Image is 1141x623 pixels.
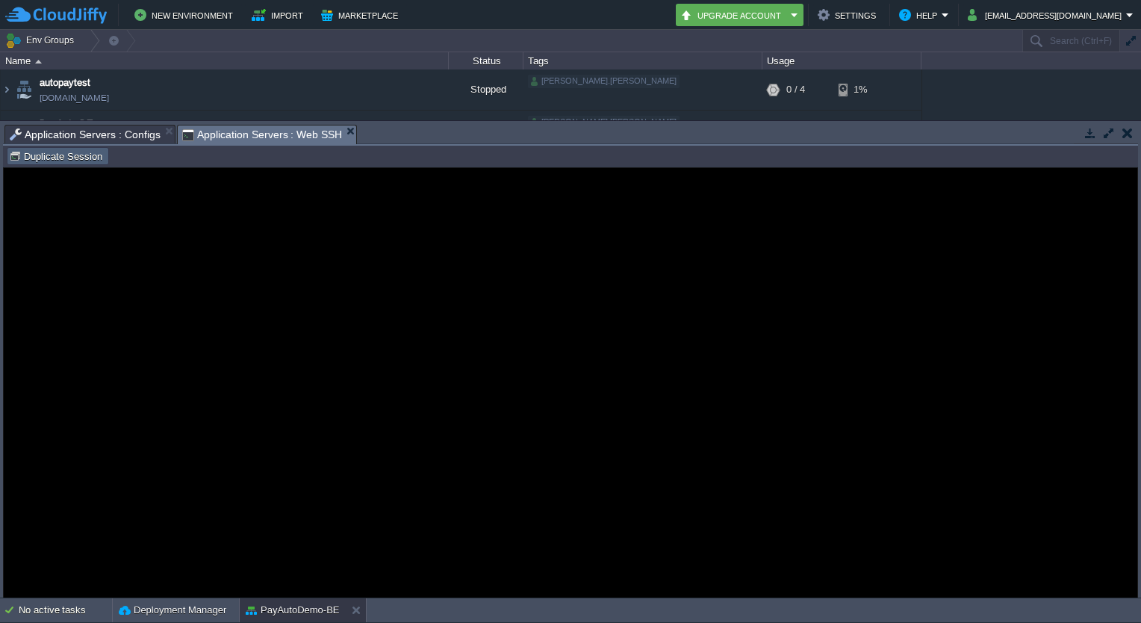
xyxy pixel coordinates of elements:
[450,52,523,69] div: Status
[680,6,786,24] button: Upgrade Account
[1,69,13,110] img: AMDAwAAAACH5BAEAAAAALAAAAAABAAEAAAICRAEAOw==
[528,75,680,88] div: [PERSON_NAME].[PERSON_NAME]
[182,125,343,144] span: Application Servers : Web SSH
[449,69,523,110] div: Stopped
[763,52,921,69] div: Usage
[1,52,448,69] div: Name
[528,116,680,129] div: [PERSON_NAME].[PERSON_NAME]
[119,603,226,618] button: Deployment Manager
[839,69,887,110] div: 1%
[19,598,112,622] div: No active tasks
[968,6,1126,24] button: [EMAIL_ADDRESS][DOMAIN_NAME]
[134,6,237,24] button: New Environment
[786,111,810,151] div: 8 / 32
[449,111,523,151] div: Running
[40,75,90,90] a: autopaytest
[899,6,942,24] button: Help
[5,6,107,25] img: CloudJiffy
[13,69,34,110] img: AMDAwAAAACH5BAEAAAAALAAAAAABAAEAAAICRAEAOw==
[839,111,887,151] div: 7%
[1,111,13,151] img: AMDAwAAAACH5BAEAAAAALAAAAAABAAEAAAICRAEAOw==
[5,30,79,51] button: Env Groups
[9,149,107,163] button: Duplicate Session
[13,111,34,151] img: AMDAwAAAACH5BAEAAAAALAAAAAABAAEAAAICRAEAOw==
[321,6,402,24] button: Marketplace
[40,90,109,105] a: [DOMAIN_NAME]
[35,60,42,63] img: AMDAwAAAACH5BAEAAAAALAAAAAABAAEAAAICRAEAOw==
[524,52,762,69] div: Tags
[786,69,805,110] div: 0 / 4
[40,117,93,131] a: PayAuto-BE
[818,6,880,24] button: Settings
[10,125,161,143] span: Application Servers : Configs
[246,603,340,618] button: PayAutoDemo-BE
[252,6,308,24] button: Import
